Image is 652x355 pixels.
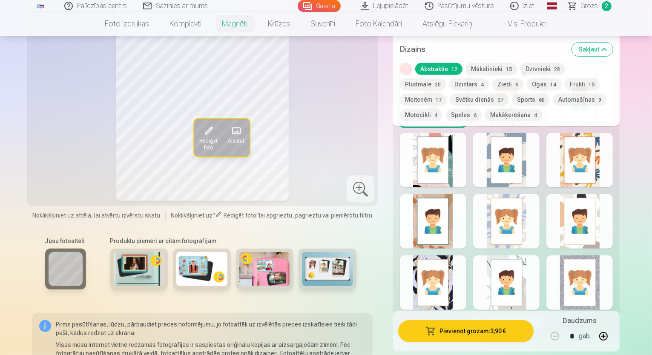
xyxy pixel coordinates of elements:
[199,138,217,152] span: Rediģēt foto
[346,12,413,36] a: Foto kalendāri
[400,43,566,55] h5: Dizains
[400,109,442,121] button: Motocikli4
[598,97,601,103] span: 9
[581,1,598,11] span: Grozs
[435,82,441,88] span: 20
[194,119,222,157] button: Rediģēt foto
[36,3,45,9] img: /fa1
[256,212,259,219] span: "
[222,119,249,157] button: Aizstāt
[506,66,512,72] span: 15
[107,237,360,245] h6: Produktu piemēri ar citām fotogrāfijām
[565,78,600,90] button: Frukti15
[213,212,215,219] span: "
[45,237,86,245] h6: Jūsu fotoattēli
[527,78,561,90] button: Ogas14
[446,109,482,121] button: Spēles6
[415,63,462,75] button: Abstraktie12
[413,12,484,36] a: Atslēgu piekariņi
[436,97,442,103] span: 17
[497,97,503,103] span: 37
[515,82,518,88] span: 6
[534,112,537,118] span: 4
[449,78,489,90] button: Dzintars4
[224,212,256,219] span: Rediģēt foto
[550,82,556,88] span: 14
[492,78,523,90] button: Ziedi6
[171,212,213,219] span: Noklikšķiniet uz
[259,212,372,219] span: lai apgrieztu, pagrieztu vai piemērotu filtru
[95,12,160,36] a: Foto izdrukas
[160,12,212,36] a: Komplekti
[32,211,160,220] span: Noklikšķiniet uz attēla, lai atvērtu izvērstu skatu
[485,109,542,121] button: Makšķerēšana4
[212,12,258,36] a: Magnēti
[398,320,534,342] button: Pievienot grozam:3,90 €
[539,97,545,103] span: 60
[227,138,244,145] span: Aizstāt
[301,12,346,36] a: Suvenīri
[56,320,366,337] p: Pirms pasūtīšanas, lūdzu, pārbaudiet preces noformējumu, jo fotoattēli uz izvēlētās preces izskat...
[450,94,508,106] button: Svētku dienās37
[520,63,565,75] button: Dzīvnieki28
[258,12,301,36] a: Krūzes
[484,12,557,36] a: Visi produkti
[553,94,606,106] button: Automašīnas9
[602,1,612,11] span: 2
[400,94,447,106] button: Meitenēm17
[481,82,484,88] span: 4
[579,326,592,346] div: gab.
[563,316,596,326] h5: Daudzums
[512,94,550,106] button: Sports60
[466,63,517,75] button: Mākslinieki15
[572,43,613,56] button: Sakļaut
[400,78,446,90] button: Pludmale20
[554,66,560,72] span: 28
[589,82,595,88] span: 15
[434,112,437,118] span: 4
[474,112,477,118] span: 6
[451,66,457,72] span: 12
